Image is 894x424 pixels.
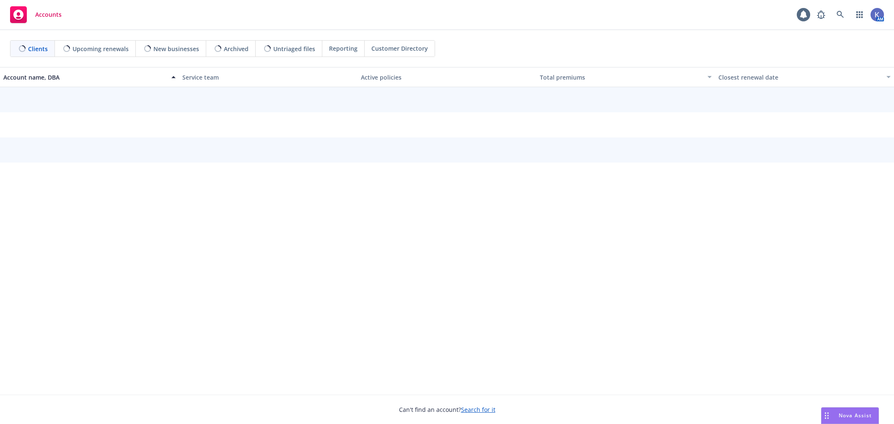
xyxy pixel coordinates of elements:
div: Active policies [361,73,533,82]
span: Archived [224,44,249,53]
div: Total premiums [540,73,703,82]
div: Closest renewal date [718,73,881,82]
button: Service team [179,67,358,87]
span: Customer Directory [371,44,428,53]
a: Search [832,6,849,23]
button: Nova Assist [821,407,879,424]
div: Account name, DBA [3,73,166,82]
img: photo [871,8,884,21]
div: Service team [182,73,355,82]
button: Total premiums [536,67,715,87]
span: Untriaged files [273,44,315,53]
span: Reporting [329,44,358,53]
button: Active policies [358,67,536,87]
span: New businesses [153,44,199,53]
button: Closest renewal date [715,67,894,87]
span: Can't find an account? [399,405,495,414]
a: Switch app [851,6,868,23]
a: Report a Bug [813,6,829,23]
a: Accounts [7,3,65,26]
a: Search for it [461,406,495,414]
span: Clients [28,44,48,53]
div: Drag to move [821,408,832,424]
span: Nova Assist [839,412,872,419]
span: Upcoming renewals [73,44,129,53]
span: Accounts [35,11,62,18]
